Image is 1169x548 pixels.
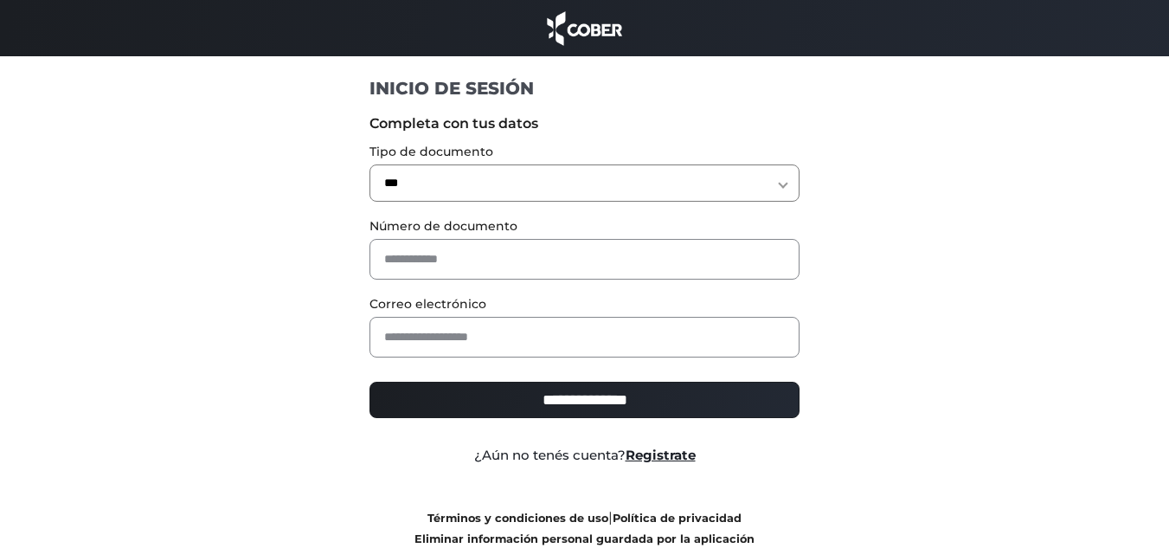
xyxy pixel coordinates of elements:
[414,532,755,545] a: Eliminar información personal guardada por la aplicación
[356,446,813,466] div: ¿Aún no tenés cuenta?
[613,512,742,525] a: Política de privacidad
[427,512,608,525] a: Términos y condiciones de uso
[369,77,800,100] h1: INICIO DE SESIÓN
[369,295,800,313] label: Correo electrónico
[369,113,800,134] label: Completa con tus datos
[543,9,627,48] img: cober_marca.png
[626,447,696,463] a: Registrate
[369,143,800,161] label: Tipo de documento
[369,217,800,235] label: Número de documento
